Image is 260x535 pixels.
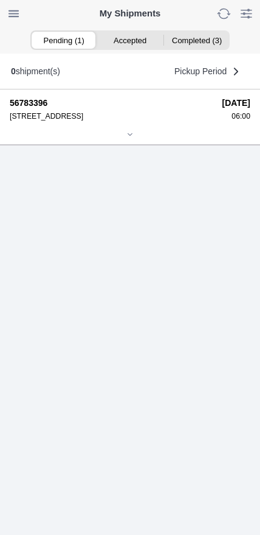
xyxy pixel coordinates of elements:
span: Pickup Period [174,67,227,75]
div: shipment(s) [11,66,60,76]
strong: [DATE] [222,98,250,108]
div: 06:00 [222,112,250,121]
ion-segment-button: Pending (1) [30,32,97,49]
b: 0 [11,66,16,76]
ion-segment-button: Accepted [97,32,163,49]
ion-segment-button: Completed (3) [163,32,230,49]
div: [STREET_ADDRESS] [10,112,214,121]
strong: 56783396 [10,98,214,108]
